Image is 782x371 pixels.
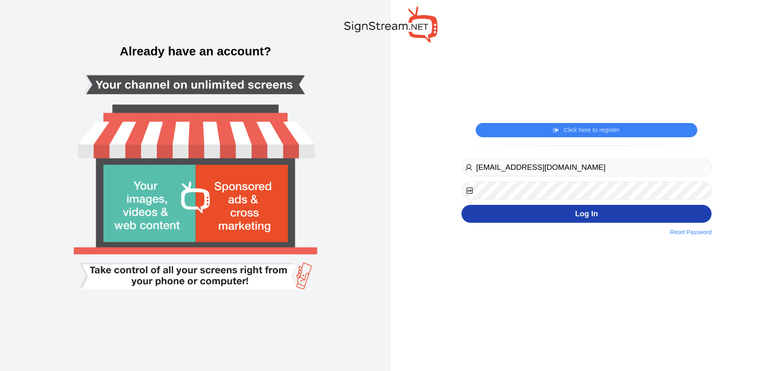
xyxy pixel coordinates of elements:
button: Log In [461,205,712,223]
a: Reset Password [670,228,712,237]
a: Click here to register [553,126,619,134]
h3: Already have an account? [8,45,383,57]
img: Smart tv login [46,19,345,353]
input: Username [461,158,712,177]
img: SignStream.NET [344,6,438,42]
iframe: Chat Widget [642,283,782,371]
